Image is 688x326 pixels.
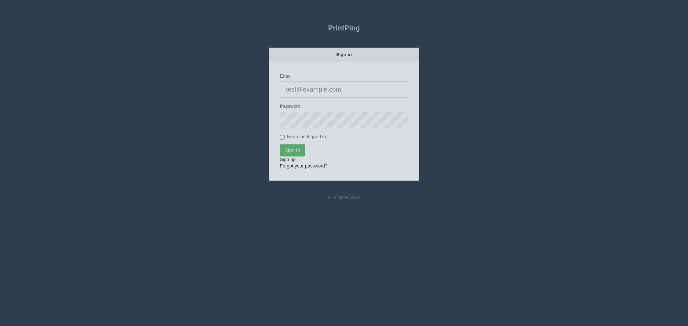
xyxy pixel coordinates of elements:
input: test@example.com [280,80,408,97]
small: © PrintPing 2020 [328,195,360,199]
a: PrintPing [269,18,419,36]
a: Sign up [280,156,296,161]
label: Email [280,72,292,79]
label: Password [280,102,300,109]
a: Forgot your password? [280,162,328,167]
input: Keep me logged in [280,134,285,138]
input: Sign In [280,143,305,155]
label: Keep me logged in [280,132,326,140]
strong: Sign in [336,51,352,56]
